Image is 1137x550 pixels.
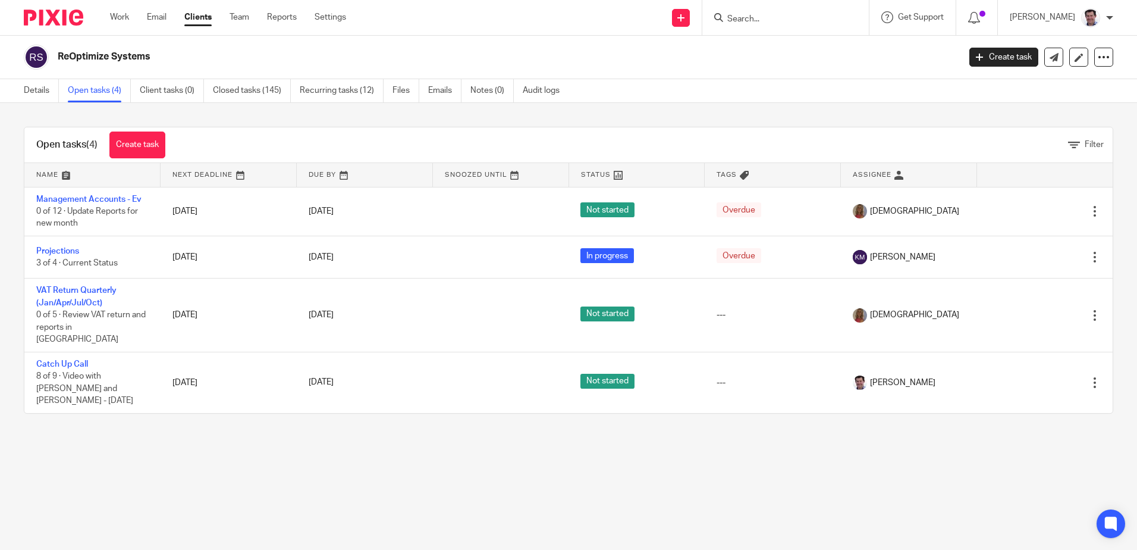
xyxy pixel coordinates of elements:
a: Management Accounts - Ev [36,195,142,204]
img: svg%3E [853,250,867,264]
span: [DEMOGRAPHIC_DATA] [870,205,959,217]
a: Open tasks (4) [68,79,131,102]
span: [DATE] [309,207,334,215]
a: Team [230,11,249,23]
a: Recurring tasks (12) [300,79,384,102]
div: --- [717,309,829,321]
a: Closed tasks (145) [213,79,291,102]
span: [DATE] [309,311,334,320]
span: [PERSON_NAME] [870,377,935,389]
a: Projections [36,247,79,255]
span: [DEMOGRAPHIC_DATA] [870,309,959,321]
h2: ReOptimize Systems [58,51,772,63]
td: [DATE] [161,279,297,352]
h1: Open tasks [36,139,98,151]
span: Not started [580,307,635,321]
td: [DATE] [161,187,297,236]
p: [PERSON_NAME] [1010,11,1075,23]
span: Overdue [717,202,761,217]
a: Client tasks (0) [140,79,204,102]
td: [DATE] [161,352,297,413]
td: [DATE] [161,236,297,278]
img: Facebook%20Profile%20picture%20(2).jpg [1081,8,1100,27]
span: [DATE] [309,379,334,387]
span: 3 of 4 · Current Status [36,259,118,267]
a: Create task [109,132,165,158]
a: Catch Up Call [36,360,88,368]
img: Pixie [24,10,83,26]
span: Get Support [898,13,944,21]
input: Search [726,14,833,25]
span: 0 of 12 · Update Reports for new month [36,207,138,228]
a: Settings [315,11,346,23]
a: Clients [184,11,212,23]
img: Facebook%20Profile%20picture%20(2).jpg [853,376,867,390]
a: Audit logs [523,79,568,102]
span: In progress [580,248,634,263]
img: IMG_1782.jpg [853,204,867,218]
span: Overdue [717,248,761,263]
span: 8 of 9 · Video with [PERSON_NAME] and [PERSON_NAME] - [DATE] [36,372,133,405]
a: Work [110,11,129,23]
span: Snoozed Until [445,171,507,178]
span: Not started [580,374,635,389]
span: [PERSON_NAME] [870,251,935,263]
span: Filter [1085,140,1104,149]
img: svg%3E [24,45,49,70]
span: 0 of 5 · Review VAT return and reports in [GEOGRAPHIC_DATA] [36,311,146,343]
span: [DATE] [309,253,334,261]
a: Email [147,11,167,23]
span: Status [581,171,611,178]
a: Details [24,79,59,102]
a: Files [392,79,419,102]
a: Create task [969,48,1038,67]
span: Tags [717,171,737,178]
a: Emails [428,79,461,102]
a: Reports [267,11,297,23]
span: Not started [580,202,635,217]
a: Notes (0) [470,79,514,102]
div: --- [717,377,829,389]
span: (4) [86,140,98,149]
a: VAT Return Quarterly (Jan/Apr/Jul/Oct) [36,286,117,307]
img: IMG_1782.jpg [853,308,867,323]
